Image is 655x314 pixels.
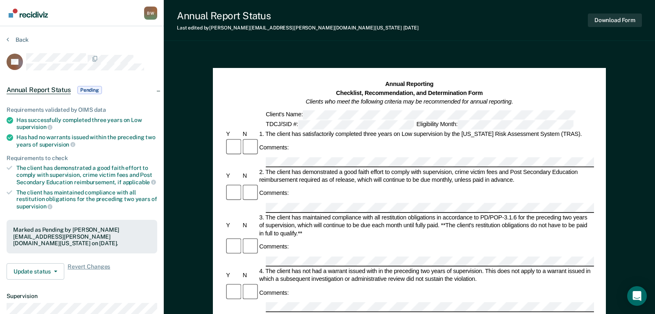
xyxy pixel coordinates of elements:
[123,179,156,185] span: applicable
[258,267,594,283] div: 4. The client has not had a warrant issued with in the preceding two years of supervision. This d...
[16,203,52,210] span: supervision
[258,168,594,184] div: 2. The client has demonstrated a good faith effort to comply with supervision, crime victim fees ...
[144,7,157,20] div: B W
[16,165,157,185] div: The client has demonstrated a good faith effort to comply with supervision, crime victim fees and...
[7,106,157,113] div: Requirements validated by OIMS data
[258,144,290,151] div: Comments:
[7,36,29,43] button: Back
[7,293,157,300] dt: Supervision
[225,221,241,229] div: Y
[177,10,419,22] div: Annual Report Status
[16,117,157,131] div: Has successfully completed three years on Low
[225,271,241,279] div: Y
[258,214,594,237] div: 3. The client has maintained compliance with all restitution obligations in accordance to PD/POP-...
[241,130,257,138] div: N
[7,86,71,94] span: Annual Report Status
[225,130,241,138] div: Y
[258,243,290,251] div: Comments:
[16,134,157,148] div: Has had no warrants issued within the preceding two years of
[403,25,419,31] span: [DATE]
[144,7,157,20] button: Profile dropdown button
[7,155,157,162] div: Requirements to check
[264,120,415,129] div: TDCJ/SID #:
[336,90,483,96] strong: Checklist, Recommendation, and Determination Form
[16,124,52,130] span: supervision
[77,86,102,94] span: Pending
[627,286,647,306] div: Open Intercom Messenger
[264,110,577,120] div: Client's Name:
[241,172,257,179] div: N
[588,14,642,27] button: Download Form
[13,226,151,247] div: Marked as Pending by [PERSON_NAME][EMAIL_ADDRESS][PERSON_NAME][DOMAIN_NAME][US_STATE] on [DATE].
[16,189,157,210] div: The client has maintained compliance with all restitution obligations for the preceding two years of
[7,263,64,280] button: Update status
[306,99,513,105] em: Clients who meet the following criteria may be recommended for annual reporting.
[39,141,75,148] span: supervision
[415,120,575,129] div: Eligibility Month:
[241,271,257,279] div: N
[385,81,434,87] strong: Annual Reporting
[68,263,110,280] span: Revert Changes
[241,221,257,229] div: N
[258,289,290,296] div: Comments:
[258,130,594,138] div: 1. The client has satisfactorily completed three years on Low supervision by the [US_STATE] Risk ...
[258,189,290,197] div: Comments:
[9,9,48,18] img: Recidiviz
[177,25,419,31] div: Last edited by [PERSON_NAME][EMAIL_ADDRESS][PERSON_NAME][DOMAIN_NAME][US_STATE]
[225,172,241,179] div: Y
